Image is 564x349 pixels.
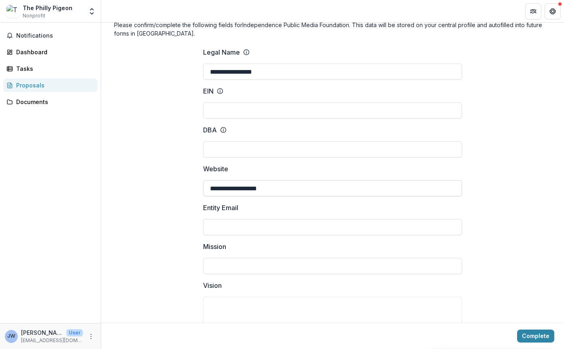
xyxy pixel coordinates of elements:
a: Tasks [3,62,98,75]
div: The Philly Pigeon [23,4,72,12]
p: Vision [203,281,222,290]
div: Documents [16,98,91,106]
div: Jacob Winterstein [7,334,15,339]
p: Legal Name [203,47,240,57]
div: Dashboard [16,48,91,56]
span: Nonprofit [23,12,45,19]
p: [EMAIL_ADDRESS][DOMAIN_NAME] [21,337,83,344]
a: Documents [3,95,98,109]
div: Proposals [16,81,91,89]
button: More [86,332,96,341]
button: Complete [517,330,554,343]
p: Website [203,164,228,174]
button: Open entity switcher [86,3,98,19]
p: EIN [203,86,214,96]
p: [PERSON_NAME] [21,328,63,337]
a: Proposals [3,79,98,92]
h4: Please confirm/complete the following fields for Independence Public Media Foundation . This data... [114,21,551,38]
a: Dashboard [3,45,98,59]
img: The Philly Pigeon [6,5,19,18]
button: Notifications [3,29,98,42]
span: Notifications [16,32,94,39]
div: Tasks [16,64,91,73]
button: Partners [525,3,541,19]
p: Mission [203,242,226,251]
p: DBA [203,125,217,135]
p: User [66,329,83,336]
button: Get Help [545,3,561,19]
p: Entity Email [203,203,238,213]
